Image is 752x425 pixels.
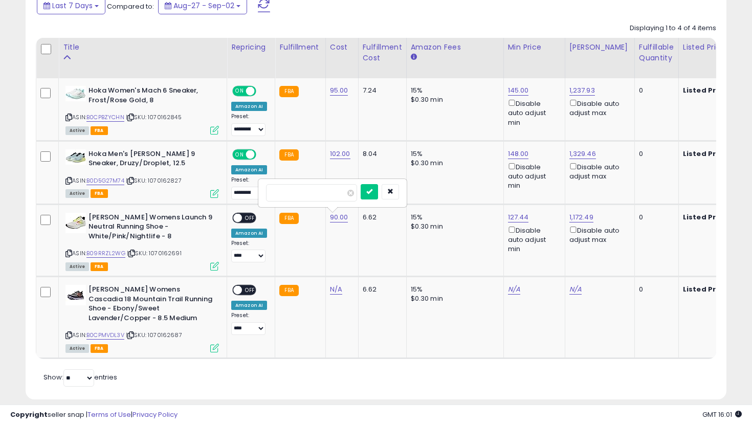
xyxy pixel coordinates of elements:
[411,42,499,53] div: Amazon Fees
[233,150,246,159] span: ON
[508,161,557,191] div: Disable auto adjust min
[89,285,213,325] b: [PERSON_NAME] Womens Cascadia 18 Mountain Trail Running Shoe - Ebony/Sweet Lavender/Copper - 8.5 ...
[569,42,630,53] div: [PERSON_NAME]
[279,86,298,97] small: FBA
[411,53,417,62] small: Amazon Fees.
[630,24,716,33] div: Displaying 1 to 4 of 4 items
[132,410,178,419] a: Privacy Policy
[173,1,234,11] span: Aug-27 - Sep-02
[411,222,496,231] div: $0.30 min
[65,285,219,351] div: ASIN:
[363,149,399,159] div: 8.04
[65,149,219,197] div: ASIN:
[10,410,178,420] div: seller snap | |
[363,213,399,222] div: 6.62
[411,149,496,159] div: 15%
[89,149,213,171] b: Hoka Men's [PERSON_NAME] 9 Sneaker, Druzy/Droplet, 12.5
[411,86,496,95] div: 15%
[639,285,671,294] div: 0
[233,87,246,96] span: ON
[63,42,223,53] div: Title
[363,285,399,294] div: 6.62
[363,42,402,63] div: Fulfillment Cost
[639,213,671,222] div: 0
[127,249,182,257] span: | SKU: 1070162691
[683,85,729,95] b: Listed Price:
[231,301,267,310] div: Amazon AI
[569,85,595,96] a: 1,237.93
[231,229,267,238] div: Amazon AI
[330,212,348,222] a: 90.00
[411,285,496,294] div: 15%
[569,161,627,181] div: Disable auto adjust max
[255,87,271,96] span: OFF
[65,213,86,233] img: 31xLnKE2GzL._SL40_.jpg
[126,331,182,339] span: | SKU: 1070162687
[639,149,671,159] div: 0
[508,284,520,295] a: N/A
[569,284,582,295] a: N/A
[363,86,399,95] div: 7.24
[639,86,671,95] div: 0
[411,95,496,104] div: $0.30 min
[231,312,267,335] div: Preset:
[569,98,627,118] div: Disable auto adjust max
[87,410,131,419] a: Terms of Use
[569,149,596,159] a: 1,329.46
[65,149,86,165] img: 413jDnfkUnL._SL40_.jpg
[91,344,108,353] span: FBA
[86,249,125,258] a: B09RRZL2WG
[43,372,117,382] span: Show: entries
[89,86,213,107] b: Hoka Women's Mach 6 Sneaker, Frost/Rose Gold, 8
[65,86,86,101] img: 31OOJjZ9bnL._SL40_.jpg
[231,240,267,263] div: Preset:
[231,113,267,136] div: Preset:
[279,213,298,224] small: FBA
[231,176,267,199] div: Preset:
[508,98,557,127] div: Disable auto adjust min
[91,262,108,271] span: FBA
[330,85,348,96] a: 95.00
[126,176,182,185] span: | SKU: 1070162827
[65,344,89,353] span: All listings currently available for purchase on Amazon
[65,86,219,133] div: ASIN:
[508,149,529,159] a: 148.00
[91,126,108,135] span: FBA
[107,2,154,11] span: Compared to:
[279,42,321,53] div: Fulfillment
[89,213,213,244] b: [PERSON_NAME] Womens Launch 9 Neutral Running Shoe - White/Pink/Nightlife - 8
[683,284,729,294] b: Listed Price:
[683,149,729,159] b: Listed Price:
[279,285,298,296] small: FBA
[86,113,124,122] a: B0CPBZYCHN
[231,102,267,111] div: Amazon AI
[52,1,93,11] span: Last 7 Days
[91,189,108,198] span: FBA
[242,213,258,222] span: OFF
[255,150,271,159] span: OFF
[683,212,729,222] b: Listed Price:
[242,286,258,295] span: OFF
[65,189,89,198] span: All listings currently available for purchase on Amazon
[86,176,124,185] a: B0D5G27M74
[86,331,124,340] a: B0CPMVDL3V
[508,225,557,254] div: Disable auto adjust min
[569,212,593,222] a: 1,172.49
[508,42,561,53] div: Min Price
[639,42,674,63] div: Fulfillable Quantity
[65,213,219,270] div: ASIN:
[126,113,182,121] span: | SKU: 1070162845
[508,85,529,96] a: 145.00
[330,149,350,159] a: 102.00
[231,42,271,53] div: Repricing
[65,285,86,305] img: 41pAMibyyVL._SL40_.jpg
[508,212,529,222] a: 127.44
[330,42,354,53] div: Cost
[231,165,267,174] div: Amazon AI
[702,410,742,419] span: 2025-09-10 16:01 GMT
[411,294,496,303] div: $0.30 min
[411,213,496,222] div: 15%
[279,149,298,161] small: FBA
[411,159,496,168] div: $0.30 min
[65,126,89,135] span: All listings currently available for purchase on Amazon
